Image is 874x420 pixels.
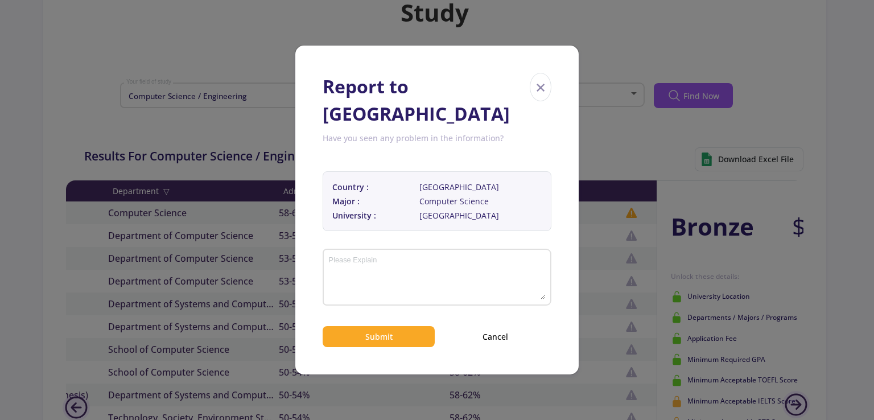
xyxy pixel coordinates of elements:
[419,181,542,193] div: [GEOGRAPHIC_DATA]
[323,326,435,347] button: Submit
[439,326,551,347] button: Cancel
[323,132,551,144] div: Have you seen any problem in the information?
[332,181,419,193] div: Country :
[332,209,419,221] div: University :
[332,195,419,207] div: Major :
[419,195,542,207] div: Computer Science
[323,73,530,127] span: Report to [GEOGRAPHIC_DATA]
[419,209,542,221] div: [GEOGRAPHIC_DATA]
[530,73,551,101] span: ×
